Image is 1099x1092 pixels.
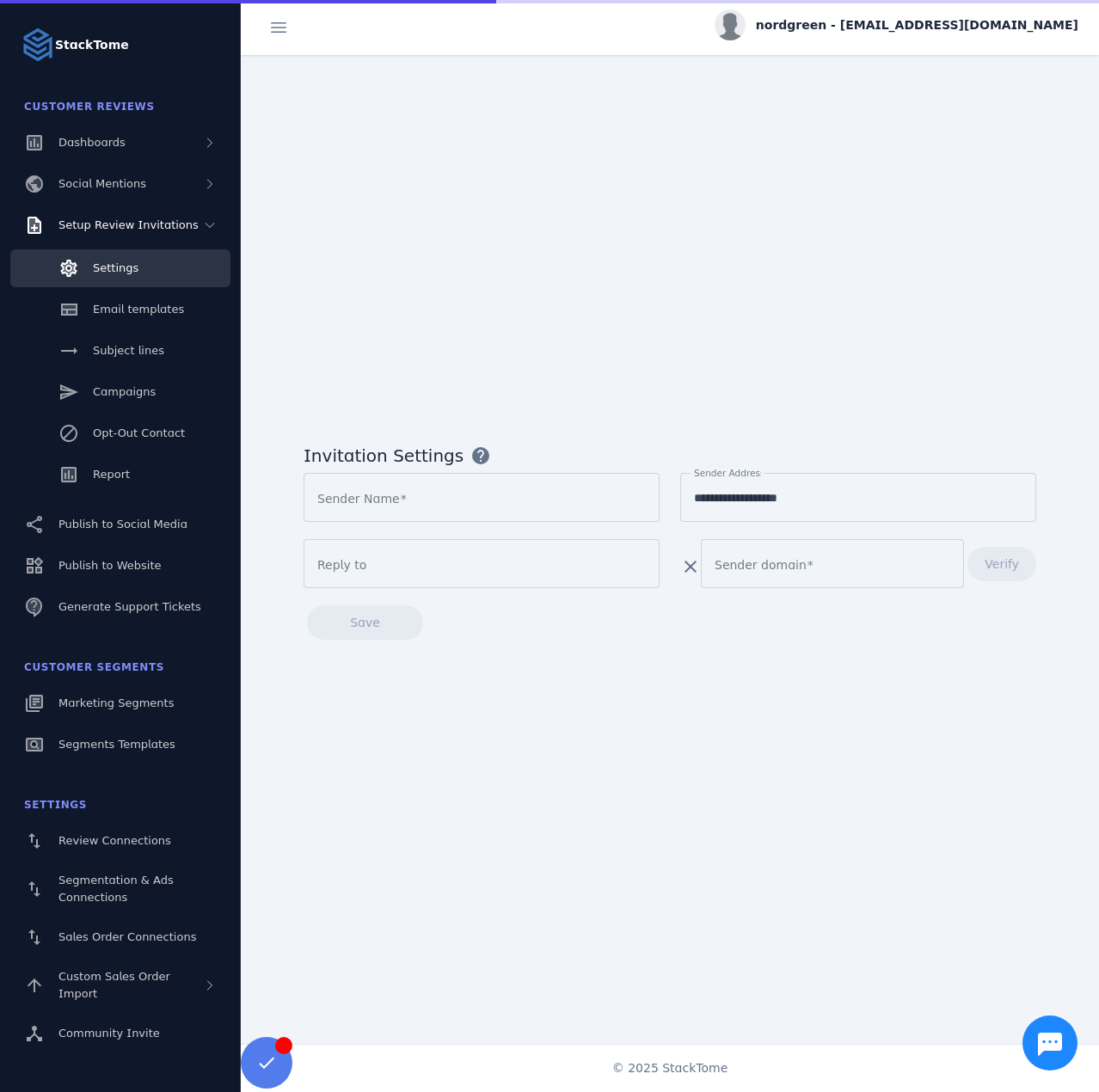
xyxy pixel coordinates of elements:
[10,373,230,411] a: Campaigns
[10,506,230,543] a: Publish to Social Media
[58,136,126,149] span: Dashboards
[756,16,1078,34] span: nordgreen - [EMAIL_ADDRESS][DOMAIN_NAME]
[93,385,156,398] span: Campaigns
[58,874,174,904] span: Segmentation & Ads Connections
[58,738,175,751] span: Segments Templates
[10,684,230,722] a: Marketing Segments
[10,547,230,585] a: Publish to Website
[10,822,230,860] a: Review Connections
[58,696,174,709] span: Marketing Segments
[715,9,746,40] img: profile.jpg
[304,443,464,469] span: Invitation Settings
[10,291,230,328] a: Email templates
[58,518,187,531] span: Publish to Social Media
[612,1059,728,1077] span: © 2025 StackTome
[93,426,185,439] span: Opt-Out Contact
[24,799,87,811] span: Settings
[58,559,161,572] span: Publish to Website
[10,1015,230,1052] a: Community Invite
[694,468,764,478] mat-label: Sender Address
[58,600,201,613] span: Generate Support Tickets
[10,863,230,915] a: Segmentation & Ads Connections
[715,558,807,572] mat-label: Sender domain
[58,1027,160,1040] span: Community Invite
[10,332,230,370] a: Subject lines
[680,556,701,577] mat-icon: clear
[10,456,230,494] a: Report
[93,344,164,357] span: Subject lines
[58,930,196,943] span: Sales Order Connections
[58,834,171,847] span: Review Connections
[93,261,138,274] span: Settings
[10,726,230,764] a: Segments Templates
[58,177,146,190] span: Social Mentions
[58,970,170,1000] span: Custom Sales Order Import
[24,661,164,673] span: Customer Segments
[55,36,129,54] strong: StackTome
[93,468,130,481] span: Report
[317,492,400,506] mat-label: Sender Name
[317,558,366,572] mat-label: Reply to
[715,9,1078,40] button: nordgreen - [EMAIL_ADDRESS][DOMAIN_NAME]
[58,218,199,231] span: Setup Review Invitations
[24,101,155,113] span: Customer Reviews
[10,249,230,287] a: Settings
[21,28,55,62] img: Logo image
[10,918,230,956] a: Sales Order Connections
[93,303,184,316] span: Email templates
[10,414,230,452] a: Opt-Out Contact
[10,588,230,626] a: Generate Support Tickets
